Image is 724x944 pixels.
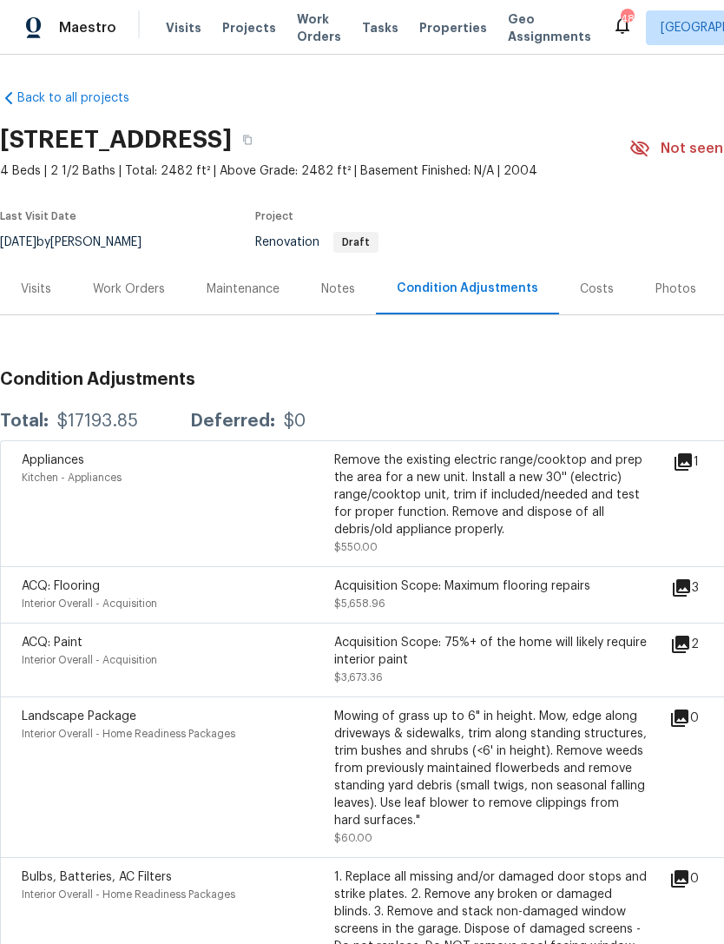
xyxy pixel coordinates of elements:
[222,19,276,36] span: Projects
[22,472,122,483] span: Kitchen - Appliances
[334,598,385,609] span: $5,658.96
[334,634,647,669] div: Acquisition Scope: 75%+ of the home will likely require interior paint
[57,413,138,430] div: $17193.85
[334,452,647,538] div: Remove the existing electric range/cooktop and prep the area for a new unit. Install a new 30'' (...
[621,10,633,28] div: 48
[334,672,383,683] span: $3,673.36
[21,281,51,298] div: Visits
[362,22,398,34] span: Tasks
[22,598,157,609] span: Interior Overall - Acquisition
[22,655,157,665] span: Interior Overall - Acquisition
[22,637,82,649] span: ACQ: Paint
[397,280,538,297] div: Condition Adjustments
[93,281,165,298] div: Work Orders
[334,708,647,829] div: Mowing of grass up to 6" in height. Mow, edge along driveways & sidewalks, trim along standing st...
[580,281,614,298] div: Costs
[22,454,84,466] span: Appliances
[297,10,341,45] span: Work Orders
[190,413,275,430] div: Deferred:
[335,237,377,248] span: Draft
[334,578,647,595] div: Acquisition Scope: Maximum flooring repairs
[334,833,372,843] span: $60.00
[419,19,487,36] span: Properties
[655,281,696,298] div: Photos
[22,889,235,900] span: Interior Overall - Home Readiness Packages
[284,413,306,430] div: $0
[207,281,280,298] div: Maintenance
[22,871,172,883] span: Bulbs, Batteries, AC Filters
[22,710,136,723] span: Landscape Package
[22,729,235,739] span: Interior Overall - Home Readiness Packages
[508,10,591,45] span: Geo Assignments
[166,19,201,36] span: Visits
[59,19,116,36] span: Maestro
[255,236,378,248] span: Renovation
[232,124,263,155] button: Copy Address
[334,542,378,552] span: $550.00
[321,281,355,298] div: Notes
[255,211,293,221] span: Project
[22,580,100,592] span: ACQ: Flooring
